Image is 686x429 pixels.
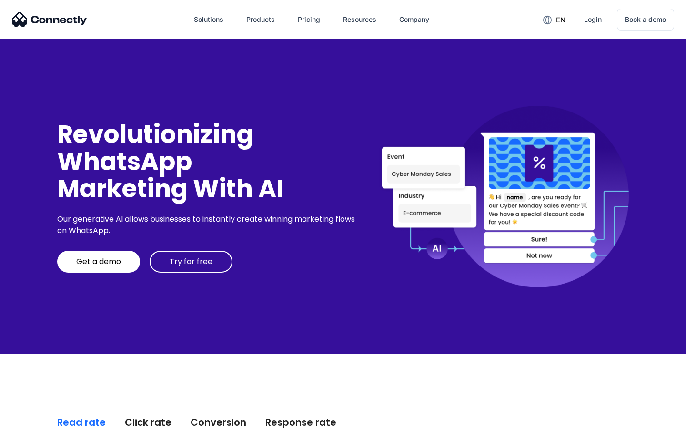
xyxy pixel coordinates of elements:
div: Revolutionizing WhatsApp Marketing With AI [57,121,358,203]
a: Book a demo [617,9,674,31]
div: Pricing [298,13,320,26]
a: Pricing [290,8,328,31]
div: Get a demo [76,257,121,266]
div: Click rate [125,416,171,429]
img: Connectly Logo [12,12,87,27]
a: Login [576,8,609,31]
div: Read rate [57,416,106,429]
div: Conversion [191,416,246,429]
aside: Language selected: English [10,412,57,426]
div: Response rate [265,416,336,429]
a: Try for free [150,251,232,273]
a: Get a demo [57,251,140,273]
ul: Language list [19,412,57,426]
div: Products [246,13,275,26]
div: Our generative AI allows businesses to instantly create winning marketing flows on WhatsApp. [57,214,358,236]
div: Company [399,13,429,26]
div: Login [584,13,602,26]
div: en [556,13,565,27]
div: Try for free [170,257,212,266]
div: Solutions [194,13,223,26]
div: Resources [343,13,376,26]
